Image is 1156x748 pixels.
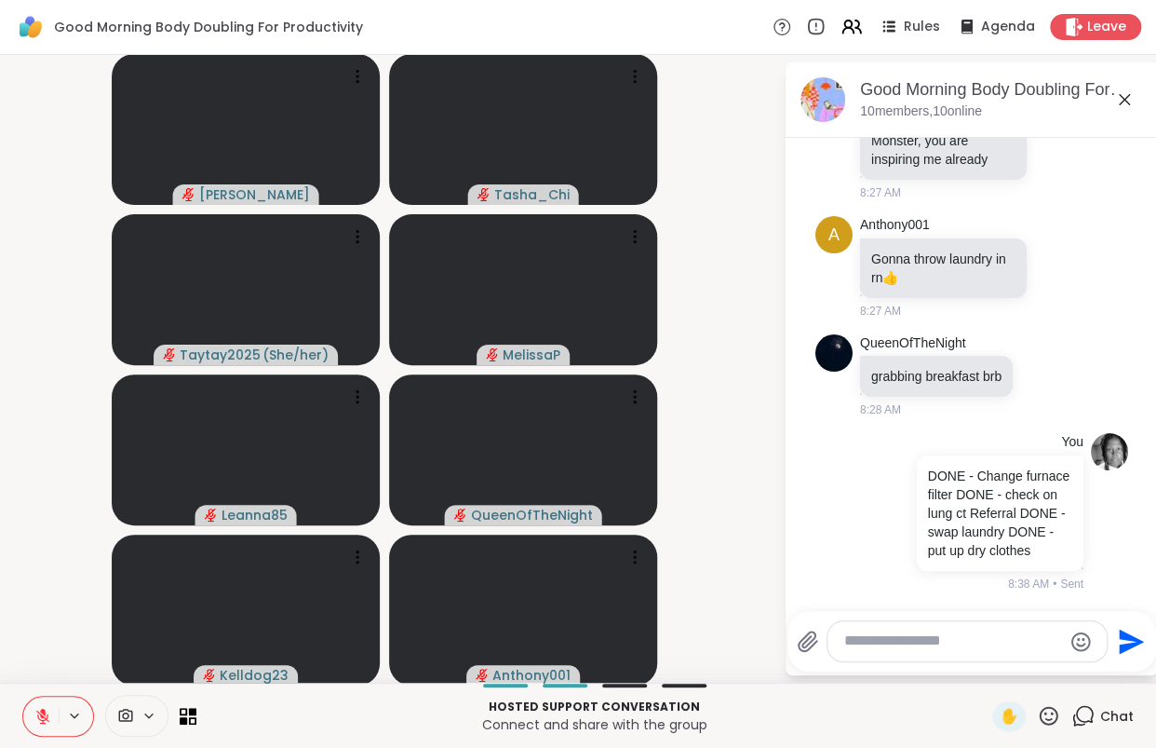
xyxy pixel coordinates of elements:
[828,223,840,248] span: A
[163,348,176,361] span: audio-muted
[220,666,289,685] span: Kelldog23
[180,346,261,364] span: Taytay2025
[882,270,898,285] span: 👍
[54,18,363,36] span: Good Morning Body Doubling For Productivity
[860,401,901,418] span: 8:28 AM
[815,334,853,372] img: https://sharewell-space-live.sfo3.digitaloceanspaces.com/user-generated/d7277878-0de6-43a2-a937-4...
[1053,576,1056,592] span: •
[860,78,1143,102] div: Good Morning Body Doubling For Productivity, [DATE]
[1108,620,1149,662] button: Send
[476,669,489,682] span: audio-muted
[182,188,195,201] span: audio-muted
[871,131,1015,169] p: Monster, you are inspiring me already
[492,666,571,685] span: Anthony001
[1087,18,1126,36] span: Leave
[981,18,1035,36] span: Agenda
[1008,576,1049,592] span: 8:38 AM
[1060,576,1083,592] span: Sent
[494,185,570,204] span: Tasha_Chi
[1000,705,1018,728] span: ✋
[860,184,901,201] span: 8:27 AM
[205,509,218,522] span: audio-muted
[1061,433,1083,452] h4: You
[15,11,47,43] img: ShareWell Logomark
[860,216,930,235] a: Anthony001
[871,367,1001,386] p: grabbing breakfast brb
[454,509,467,522] span: audio-muted
[860,334,966,353] a: QueenOfTheNight
[199,185,310,204] span: [PERSON_NAME]
[208,699,981,715] p: Hosted support conversation
[503,346,560,364] span: MelissaP
[844,632,1061,651] textarea: Type your message
[904,18,940,36] span: Rules
[208,715,981,734] p: Connect and share with the group
[203,669,216,682] span: audio-muted
[486,348,499,361] span: audio-muted
[222,506,288,524] span: Leanna85
[1091,433,1128,470] img: https://sharewell-space-live.sfo3.digitaloceanspaces.com/user-generated/d44ce118-e614-49f3-90b3-4...
[860,303,901,320] span: 8:27 AM
[928,467,1072,560] p: DONE - Change furnace filter DONE - check on lung ct Referral DONE - swap laundry DONE - put up d...
[860,102,982,121] p: 10 members, 10 online
[1100,707,1134,726] span: Chat
[1069,631,1092,653] button: Emoji picker
[477,188,491,201] span: audio-muted
[871,250,1015,287] p: Gonna throw laundry in rn
[262,346,329,364] span: ( She/her )
[800,77,845,122] img: Good Morning Body Doubling For Productivity, Oct 07
[471,506,593,524] span: QueenOfTheNight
